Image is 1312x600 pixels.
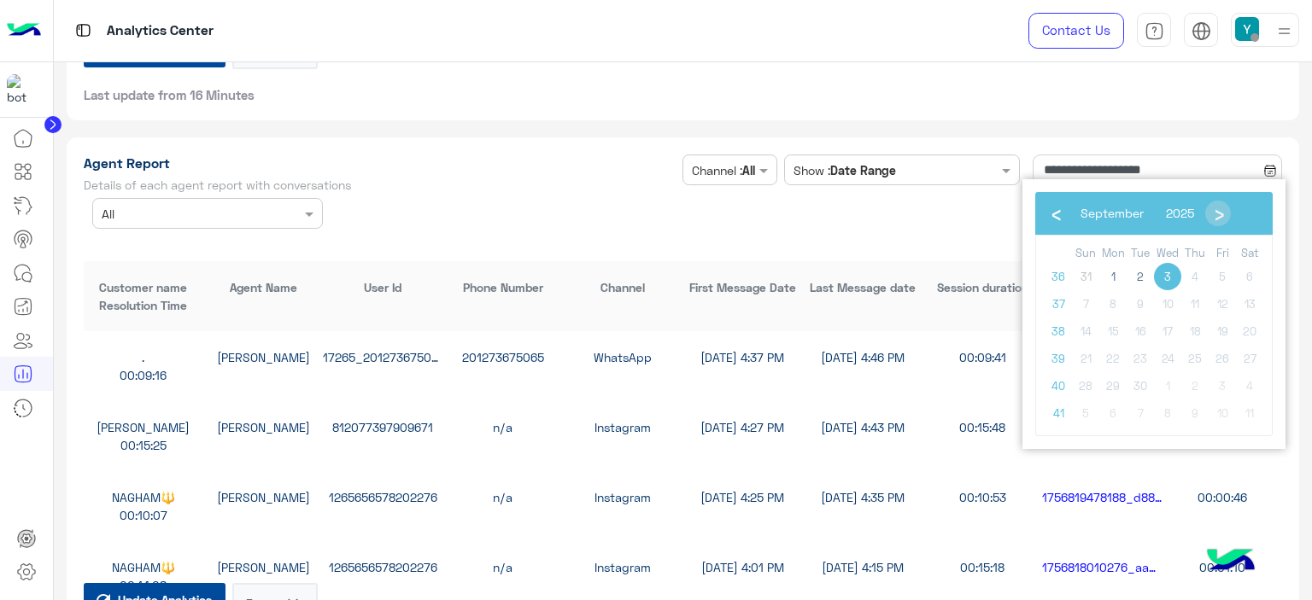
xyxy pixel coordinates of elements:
[1044,202,1231,217] bs-datepicker-navigation-view: ​ ​ ​
[1145,21,1164,41] img: tab
[682,418,802,436] div: [DATE] 4:27 PM
[803,558,922,576] div: [DATE] 4:15 PM
[1163,488,1282,506] div: 00:00:46
[803,348,922,366] div: [DATE] 4:46 PM
[1045,290,1072,317] span: 37
[1192,21,1211,41] img: tab
[1045,399,1072,427] span: 41
[443,278,563,296] div: Phone Number
[1044,201,1069,226] button: ‹
[922,348,1042,366] div: 00:09:41
[1181,244,1209,263] th: weekday
[682,488,802,506] div: [DATE] 4:25 PM
[1042,488,1162,506] div: 1756819478188_d8810e28-9d15-4e56-99bd-c89ea6c80098
[203,418,323,436] div: [PERSON_NAME]
[922,278,1042,296] div: Session duration
[84,366,203,384] div: 00:09:16
[922,558,1042,576] div: 00:15:18
[1166,206,1194,220] span: 2025
[1235,17,1259,41] img: userImage
[922,488,1042,506] div: 00:10:53
[84,418,203,436] div: [PERSON_NAME]
[443,488,563,506] div: n/a
[1236,244,1263,263] th: weekday
[84,86,255,103] span: Last update from 16 Minutes
[1069,201,1155,226] button: September
[1127,244,1154,263] th: weekday
[803,488,922,506] div: [DATE] 4:35 PM
[84,436,203,454] div: 00:15:25
[84,506,203,524] div: 00:10:07
[323,488,442,506] div: 1265656578202276
[1028,13,1124,49] a: Contact Us
[563,488,682,506] div: Instagram
[7,74,38,105] img: 317874714732967
[563,418,682,436] div: Instagram
[1081,206,1144,220] span: September
[922,418,1042,436] div: 00:15:48
[1099,263,1127,290] span: 1
[84,296,203,314] div: Resolution Time
[803,418,922,436] div: [DATE] 4:43 PM
[323,558,442,576] div: 1265656578202276
[203,558,323,576] div: [PERSON_NAME]
[73,20,94,41] img: tab
[1163,558,1282,576] div: 00:01:10
[1205,201,1231,226] button: ›
[1045,263,1072,290] span: 36
[443,558,563,576] div: n/a
[1072,244,1099,263] th: weekday
[1137,13,1171,49] a: tab
[443,418,563,436] div: n/a
[1072,263,1099,290] span: 31
[1045,317,1072,345] span: 38
[7,13,41,49] img: Logo
[682,558,802,576] div: [DATE] 4:01 PM
[84,558,203,576] div: NAGHAM🔱
[84,178,676,192] h5: Details of each agent report with conversations
[1155,201,1205,226] button: 2025
[803,278,922,296] div: Last Message date
[1099,244,1127,263] th: weekday
[1209,244,1236,263] th: weekday
[84,348,203,366] div: .
[1154,244,1181,263] th: weekday
[1206,200,1232,225] span: ›
[323,348,442,366] div: 17265_201273675065
[1042,558,1162,576] div: 1756818010276_aae025af-d144-4147-a32a-65c026374d8a
[203,488,323,506] div: [PERSON_NAME]
[84,576,203,594] div: 00:14:08
[1045,372,1072,399] span: 40
[1274,20,1295,42] img: profile
[563,278,682,296] div: Channel
[563,348,682,366] div: WhatsApp
[203,278,323,296] div: Agent Name
[84,278,203,296] div: Customer name
[1045,345,1072,372] span: 39
[323,278,442,296] div: User Id
[1154,263,1181,290] span: 3
[323,418,442,436] div: 812077397909671
[107,20,214,43] p: Analytics Center
[84,488,203,506] div: NAGHAM🔱
[443,348,563,366] div: 201273675065
[84,154,676,172] h1: Agent Report
[563,558,682,576] div: Instagram
[1043,200,1069,225] span: ‹
[1127,263,1154,290] span: 2
[1201,532,1261,591] img: hulul-logo.png
[203,348,323,366] div: [PERSON_NAME]
[682,278,802,296] div: First Message Date
[682,348,802,366] div: [DATE] 4:37 PM
[1022,179,1286,449] bs-daterangepicker-container: calendar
